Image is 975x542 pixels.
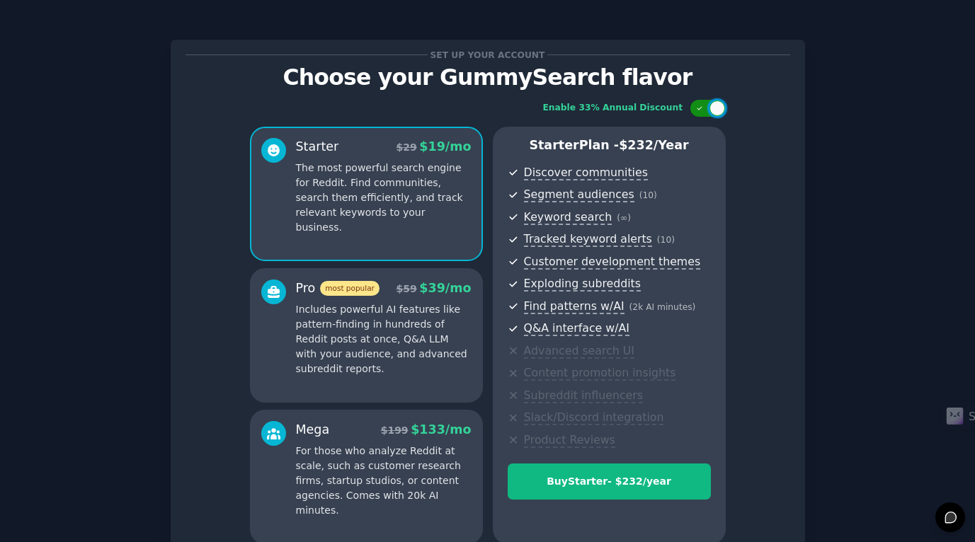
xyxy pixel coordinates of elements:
span: $ 199 [381,425,409,436]
span: Exploding subreddits [524,277,641,292]
span: ( 2k AI minutes ) [629,302,696,312]
p: Starter Plan - [508,137,711,154]
span: $ 19 /mo [419,139,471,154]
span: Advanced search UI [524,344,634,359]
span: ( ∞ ) [617,213,631,223]
span: $ 39 /mo [419,281,471,295]
span: ( 10 ) [639,190,657,200]
span: $ 133 /mo [411,422,471,437]
span: Subreddit influencers [524,388,643,403]
div: Buy Starter - $ 232 /year [508,474,710,489]
span: Slack/Discord integration [524,410,664,425]
button: BuyStarter- $232/year [508,463,711,500]
p: For those who analyze Reddit at scale, such as customer research firms, startup studios, or conte... [296,444,472,518]
span: $ 59 [397,283,417,294]
span: most popular [320,281,380,296]
span: Keyword search [524,210,612,225]
span: Tracked keyword alerts [524,232,652,247]
span: $ 232 /year [619,138,688,152]
span: $ 29 [397,142,417,153]
p: Choose your GummySearch flavor [186,65,790,90]
div: Mega [296,421,330,439]
span: ( 10 ) [657,235,675,245]
span: Customer development themes [524,255,701,270]
p: Includes powerful AI features like pattern-finding in hundreds of Reddit posts at once, Q&A LLM w... [296,302,472,376]
p: The most powerful search engine for Reddit. Find communities, search them efficiently, and track ... [296,161,472,235]
div: Starter [296,138,339,156]
span: Product Reviews [524,433,615,448]
span: Find patterns w/AI [524,299,625,314]
div: Pro [296,279,380,297]
div: Enable 33% Annual Discount [543,102,683,115]
span: Discover communities [524,166,648,180]
span: Segment audiences [524,188,634,202]
span: Set up your account [428,47,547,62]
span: Content promotion insights [524,366,676,381]
span: Q&A interface w/AI [524,321,629,336]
